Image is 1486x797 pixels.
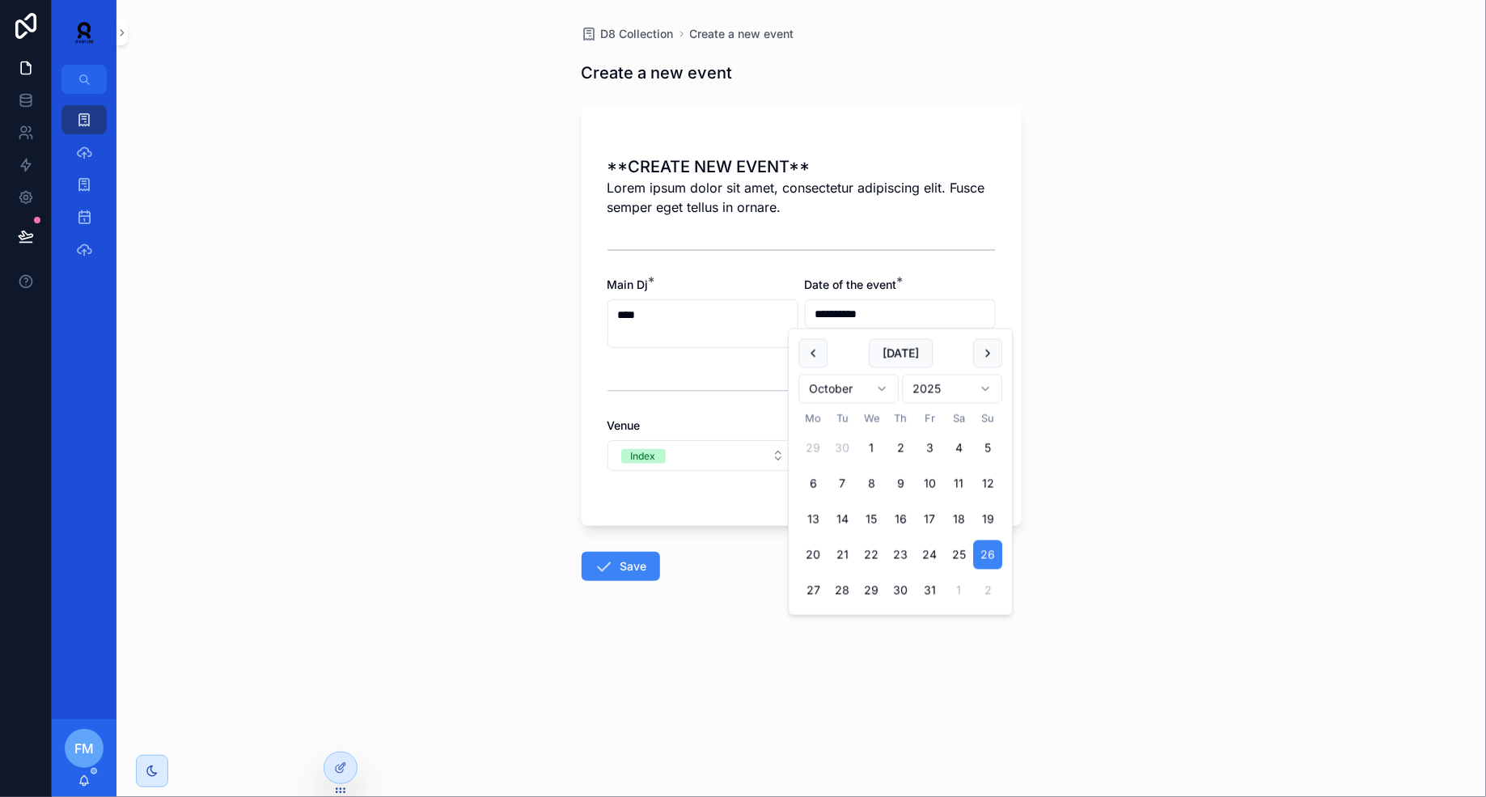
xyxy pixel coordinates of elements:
button: Monday, 6 October 2025 [798,469,828,498]
button: Friday, 10 October 2025 [915,469,944,498]
button: Monday, 20 October 2025 [798,541,828,570]
button: Monday, 29 September 2025 [798,434,828,463]
button: Saturday, 18 October 2025 [944,505,973,534]
img: App logo [65,19,104,45]
button: Saturday, 25 October 2025 [944,541,973,570]
span: FM [74,739,94,758]
button: Wednesday, 22 October 2025 [857,541,886,570]
button: Monday, 13 October 2025 [798,505,828,534]
div: scrollable content [52,94,116,285]
button: Tuesday, 7 October 2025 [828,469,857,498]
button: Thursday, 23 October 2025 [886,541,915,570]
button: Saturday, 1 November 2025 [944,576,973,605]
button: Monday, 27 October 2025 [798,576,828,605]
button: Wednesday, 15 October 2025 [857,505,886,534]
button: Select Button [608,440,798,471]
span: Venue [608,418,641,432]
button: Saturday, 11 October 2025 [944,469,973,498]
th: Friday [915,410,944,427]
button: Thursday, 30 October 2025 [886,576,915,605]
button: Friday, 31 October 2025 [915,576,944,605]
button: Tuesday, 14 October 2025 [828,505,857,534]
button: Friday, 24 October 2025 [915,541,944,570]
a: D8 Collection [582,26,674,42]
button: Sunday, 5 October 2025 [973,434,1002,463]
button: Wednesday, 8 October 2025 [857,469,886,498]
button: Tuesday, 28 October 2025 [828,576,857,605]
button: Tuesday, 21 October 2025 [828,541,857,570]
h1: Create a new event [582,61,733,84]
button: Thursday, 9 October 2025 [886,469,915,498]
button: Thursday, 2 October 2025 [886,434,915,463]
th: Saturday [944,410,973,427]
span: Lorem ipsum dolor sit amet, consectetur adipiscing elit. Fusce semper eget tellus in ornare. [608,178,996,217]
button: Thursday, 16 October 2025 [886,505,915,534]
button: Sunday, 19 October 2025 [973,505,1002,534]
th: Sunday [973,410,1002,427]
th: Tuesday [828,410,857,427]
a: Create a new event [690,26,794,42]
button: Tuesday, 30 September 2025 [828,434,857,463]
button: Friday, 17 October 2025 [915,505,944,534]
button: Saturday, 4 October 2025 [944,434,973,463]
div: Index [631,449,656,464]
button: [DATE] [869,339,933,368]
h1: **CREATE NEW EVENT** [608,155,996,178]
span: Main Dj [608,278,649,291]
button: Sunday, 2 November 2025 [973,576,1002,605]
span: Date of the event [805,278,897,291]
button: Friday, 3 October 2025 [915,434,944,463]
button: Wednesday, 29 October 2025 [857,576,886,605]
th: Wednesday [857,410,886,427]
button: Wednesday, 1 October 2025 [857,434,886,463]
button: Save [582,552,660,581]
th: Monday [798,410,828,427]
button: Sunday, 26 October 2025, selected [973,541,1002,570]
button: Sunday, 12 October 2025 [973,469,1002,498]
table: October 2025 [798,410,1002,605]
span: D8 Collection [601,26,674,42]
th: Thursday [886,410,915,427]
